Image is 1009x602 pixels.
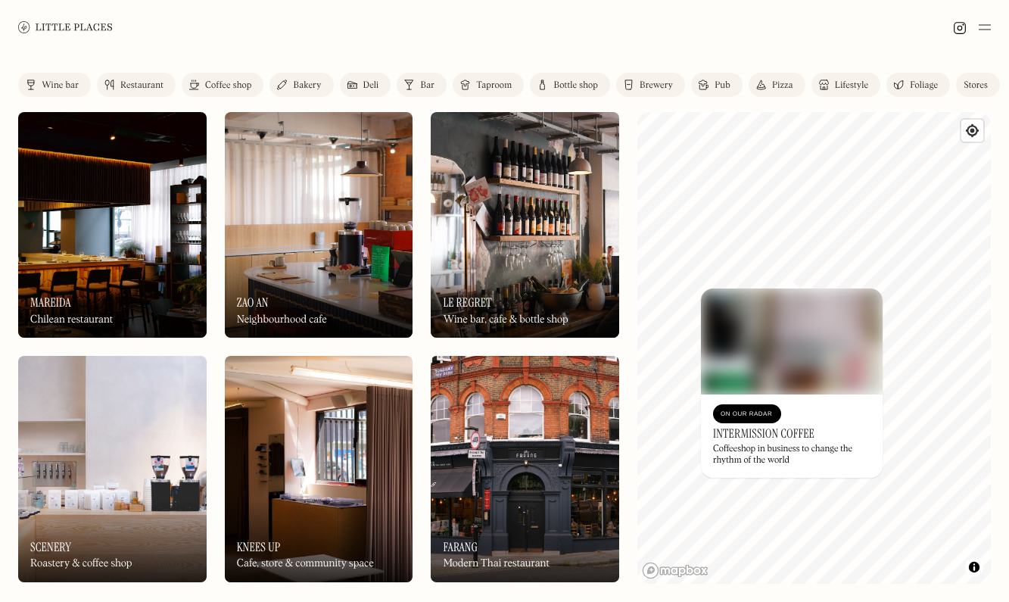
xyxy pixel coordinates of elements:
[237,313,327,326] div: Neighbourhood cafe
[363,81,379,90] div: Deli
[443,540,478,554] h3: Farang
[269,73,333,97] a: Bakery
[749,73,805,97] a: Pizza
[205,81,251,90] div: Coffee shop
[397,73,447,97] a: Bar
[30,557,132,570] div: Roastery & coffee shop
[225,356,413,582] img: Knees Up
[420,81,434,90] div: Bar
[715,81,730,90] div: Pub
[701,289,883,395] img: Intermission Coffee
[640,81,673,90] div: Brewery
[340,73,391,97] a: Deli
[431,356,619,582] a: FarangFarangFarangModern Thai restaurant
[120,81,163,90] div: Restaurant
[964,81,988,90] div: Stores
[965,558,983,576] button: Toggle attribution
[443,295,491,310] h3: Le Regret
[961,120,983,142] button: Find my location
[772,81,793,90] div: Pizza
[970,559,979,575] span: Toggle attribution
[713,444,870,466] div: Coffeeshop in business to change the rhythm of the world
[476,81,512,90] div: Taproom
[453,73,524,97] a: Taproom
[18,73,91,97] a: Wine bar
[443,313,568,326] div: Wine bar, cafe & bottle shop
[237,295,269,310] h3: Zao An
[691,73,743,97] a: Pub
[713,426,814,441] h3: Intermission Coffee
[642,562,708,579] a: Mapbox homepage
[18,356,207,582] a: SceneryScenerySceneryRoastery & coffee shop
[886,73,950,97] a: Foliage
[293,81,321,90] div: Bakery
[910,81,938,90] div: Foliage
[237,540,281,554] h3: Knees Up
[30,540,71,554] h3: Scenery
[811,73,880,97] a: Lifestyle
[225,112,413,338] img: Zao An
[225,356,413,582] a: Knees UpKnees UpKnees UpCafe, store & community space
[97,73,176,97] a: Restaurant
[553,81,598,90] div: Bottle shop
[431,356,619,582] img: Farang
[18,112,207,338] a: MareidaMareidaMareidaChilean restaurant
[701,289,883,478] a: Intermission CoffeeIntermission CoffeeOn Our RadarIntermission CoffeeCoffeeshop in business to ch...
[835,81,868,90] div: Lifestyle
[182,73,263,97] a: Coffee shop
[18,112,207,338] img: Mareida
[616,73,685,97] a: Brewery
[431,112,619,338] img: Le Regret
[637,112,991,584] canvas: Map
[18,356,207,582] img: Scenery
[225,112,413,338] a: Zao AnZao AnZao AnNeighbourhood cafe
[431,112,619,338] a: Le RegretLe RegretLe RegretWine bar, cafe & bottle shop
[721,407,774,422] div: On Our Radar
[30,295,71,310] h3: Mareida
[956,73,1000,97] a: Stores
[443,557,549,570] div: Modern Thai restaurant
[237,557,374,570] div: Cafe, store & community space
[530,73,610,97] a: Bottle shop
[30,313,113,326] div: Chilean restaurant
[42,81,79,90] div: Wine bar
